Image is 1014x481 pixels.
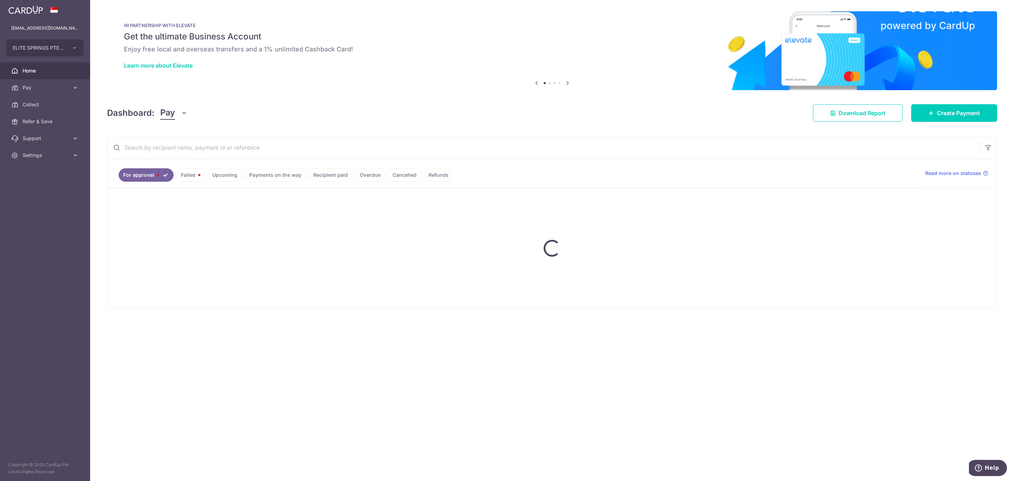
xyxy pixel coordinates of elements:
span: Read more on statuses [925,170,981,177]
a: Create Payment [911,104,997,122]
p: IN PARTNERSHIP WITH ELEVATE [124,23,980,28]
img: CardUp [8,6,43,14]
span: Download Report [839,109,885,117]
h4: Dashboard: [107,107,155,119]
span: Collect [23,101,69,108]
span: ELITE SPRINGS PTE. LTD. [13,44,65,51]
a: For approval [119,168,174,182]
span: Home [23,67,69,74]
h6: Enjoy free local and overseas transfers and a 1% unlimited Cashback Card! [124,45,980,54]
h5: Get the ultimate Business Account [124,31,980,42]
a: Learn more about Elevate [124,62,193,69]
button: Pay [160,106,187,120]
a: Download Report [813,104,903,122]
span: Pay [160,106,175,120]
p: [EMAIL_ADDRESS][DOMAIN_NAME] [11,25,79,32]
button: ELITE SPRINGS PTE. LTD. [6,39,84,56]
a: Read more on statuses [925,170,988,177]
span: Create Payment [937,109,980,117]
span: Refer & Save [23,118,69,125]
span: Pay [23,84,69,91]
img: Renovation banner [107,11,997,90]
input: Search by recipient name, payment id or reference [107,136,980,159]
span: Support [23,135,69,142]
iframe: Opens a widget where you can find more information [969,460,1007,477]
span: Settings [23,152,69,159]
